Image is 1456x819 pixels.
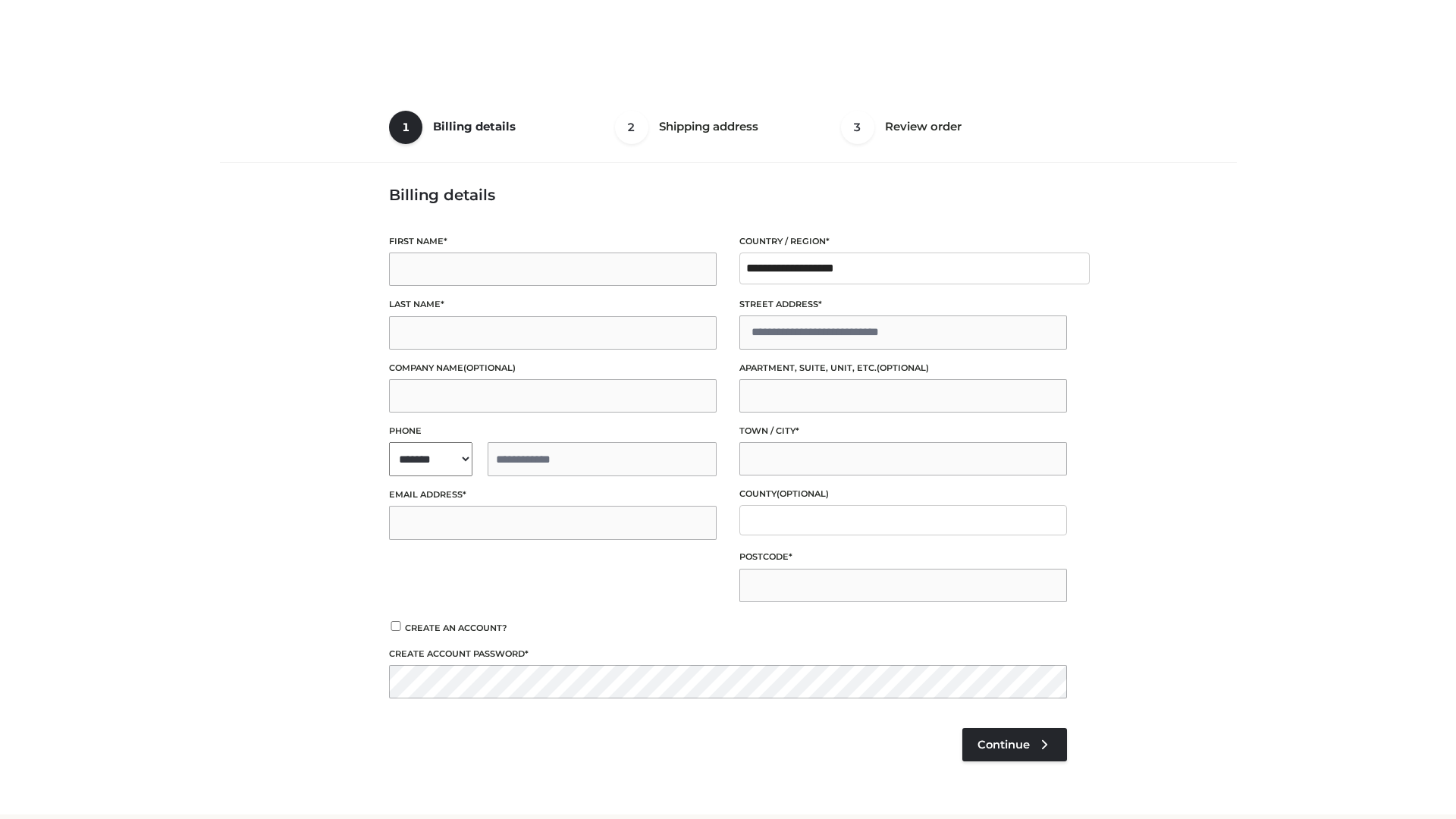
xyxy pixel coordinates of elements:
label: Country / Region [739,234,1067,249]
label: County [739,487,1067,501]
label: Apartment, suite, unit, etc. [739,361,1067,375]
label: Postcode [739,550,1067,564]
a: Continue [962,728,1067,761]
span: 1 [389,111,422,144]
span: Shipping address [659,119,758,133]
span: Billing details [433,119,516,133]
span: 2 [615,111,648,144]
h3: Billing details [389,186,1067,204]
label: Street address [739,297,1067,312]
label: Last name [389,297,717,312]
span: (optional) [777,488,829,499]
span: 3 [841,111,874,144]
input: Create an account? [389,621,403,631]
span: (optional) [877,362,929,373]
label: Town / City [739,424,1067,438]
label: Phone [389,424,717,438]
span: Review order [885,119,962,133]
span: (optional) [463,362,516,373]
label: First name [389,234,717,249]
span: Create an account? [405,623,507,633]
label: Company name [389,361,717,375]
label: Email address [389,488,717,502]
span: Continue [977,738,1030,752]
label: Create account password [389,647,1067,661]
